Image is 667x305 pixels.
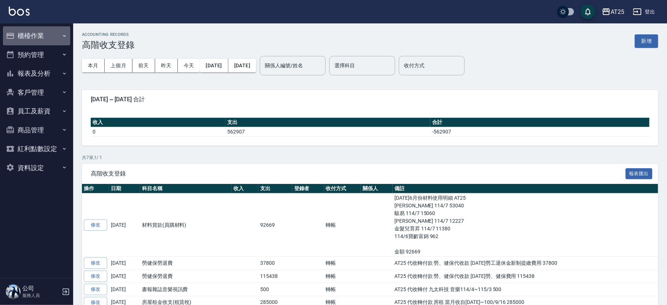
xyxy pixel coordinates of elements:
[635,37,658,44] a: 新增
[393,270,658,283] td: AT25 代收轉付款 勞、健保代收款 [DATE]勞、健保費用 115438
[140,283,232,296] td: 書報雜誌音樂視訊費
[324,257,361,270] td: 轉帳
[6,285,20,299] img: Person
[178,59,200,72] button: 今天
[3,158,70,177] button: 資料設定
[324,193,361,257] td: 轉帳
[225,118,430,127] th: 支出
[155,59,178,72] button: 昨天
[105,59,132,72] button: 上個月
[635,34,658,48] button: 新增
[258,283,292,296] td: 500
[109,257,140,270] td: [DATE]
[84,219,107,231] a: 修改
[3,45,70,64] button: 預約管理
[22,292,60,299] p: 服務人員
[258,193,292,257] td: 92669
[84,271,107,282] a: 修改
[140,184,232,193] th: 科目名稱
[626,168,653,180] button: 報表匯出
[91,96,649,103] span: [DATE] ~ [DATE] 合計
[3,121,70,140] button: 商品管理
[228,59,256,72] button: [DATE]
[109,283,140,296] td: [DATE]
[82,32,135,37] h2: ACCOUNTING RECORDS
[3,64,70,83] button: 報表及分析
[599,4,627,19] button: AT25
[132,59,155,72] button: 前天
[430,127,649,136] td: -562907
[393,184,658,193] th: 備註
[140,193,232,257] td: 材料貨款(員購材料)
[324,270,361,283] td: 轉帳
[109,184,140,193] th: 日期
[9,7,30,16] img: Logo
[361,184,393,193] th: 關係人
[140,257,232,270] td: 勞健保勞退費
[3,102,70,121] button: 員工及薪資
[393,257,658,270] td: AT25 代收轉付款 勞、健保代收款 [DATE]勞工退休金新制提繳費用 37800
[324,283,361,296] td: 轉帳
[430,118,649,127] th: 合計
[292,184,324,193] th: 登錄者
[82,154,658,161] p: 共 7 筆, 1 / 1
[3,139,70,158] button: 紅利點數設定
[232,184,258,193] th: 收入
[109,270,140,283] td: [DATE]
[84,284,107,295] a: 修改
[630,5,658,19] button: 登出
[626,170,653,177] a: 報表匯出
[84,257,107,269] a: 修改
[393,283,658,296] td: AT25 代收轉付 九太科技 音樂114/4~115/3 500
[140,270,232,283] td: 勞健保勞退費
[82,184,109,193] th: 操作
[91,127,225,136] td: 0
[393,193,658,257] td: [DATE]6月份材料使用明細 AT25 [PERSON_NAME] 114/7 53040 駿易 114/7 15060 [PERSON_NAME] 114/7 12227 金髮兒育昇 114...
[3,26,70,45] button: 櫃檯作業
[22,285,60,292] h5: 公司
[581,4,595,19] button: save
[258,257,292,270] td: 37800
[91,170,626,177] span: 高階收支登錄
[91,118,225,127] th: 收入
[82,59,105,72] button: 本月
[225,127,430,136] td: 562907
[258,270,292,283] td: 115438
[200,59,228,72] button: [DATE]
[82,40,135,50] h3: 高階收支登錄
[3,83,70,102] button: 客戶管理
[611,7,624,16] div: AT25
[324,184,361,193] th: 收付方式
[258,184,292,193] th: 支出
[109,193,140,257] td: [DATE]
